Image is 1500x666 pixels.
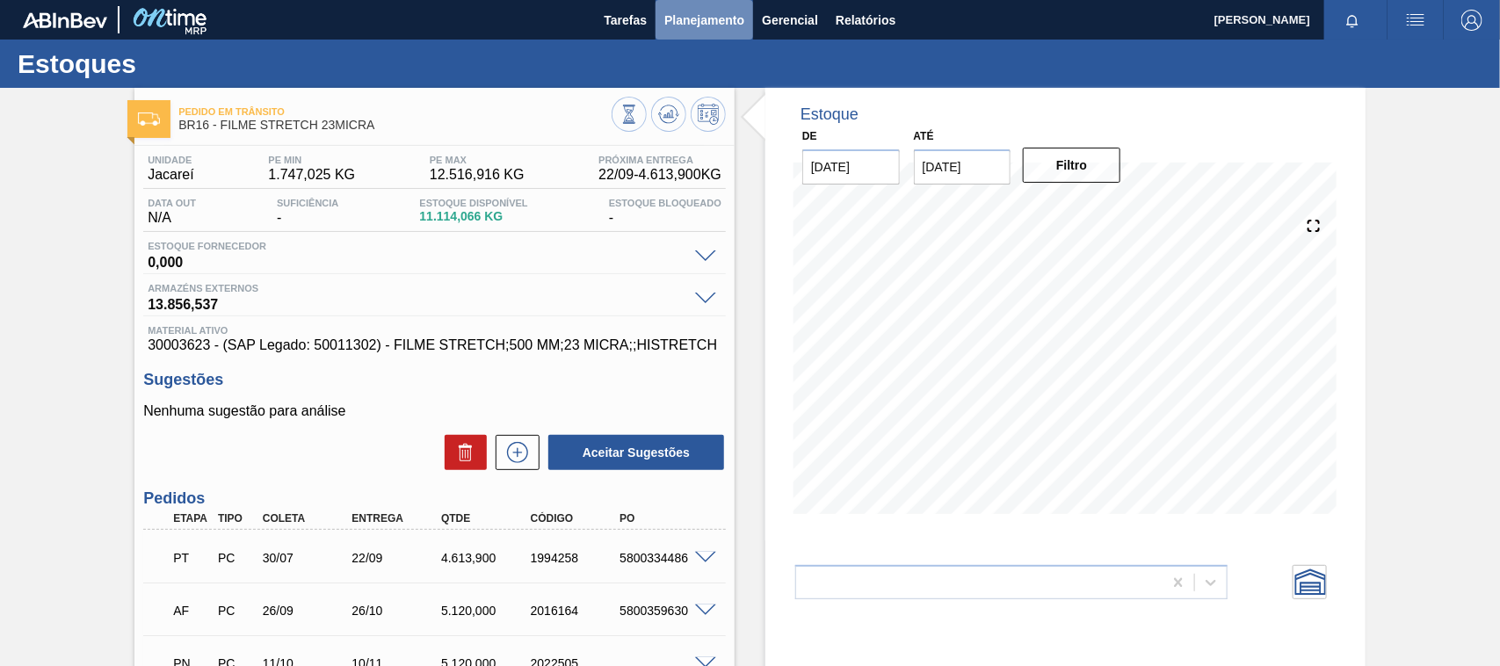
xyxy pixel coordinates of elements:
h3: Pedidos [143,489,726,508]
img: TNhmsLtSVTkK8tSr43FrP2fwEKptu5GPRR3wAAAABJRU5ErkJggg== [23,12,107,28]
div: 5.120,000 [437,604,536,618]
span: Gerencial [762,10,818,31]
button: Atualizar Gráfico [651,97,686,132]
label: Até [914,130,934,142]
div: Pedido de Compra [214,551,259,565]
span: 13.856,537 [148,293,686,311]
h1: Estoques [18,54,330,74]
div: N/A [143,198,200,226]
span: Jacareí [148,167,193,183]
p: AF [173,604,210,618]
div: Código [526,512,626,525]
span: 1.747,025 KG [268,167,355,183]
div: 30/07/2025 [258,551,358,565]
div: 5800334486 [615,551,714,565]
button: Aceitar Sugestões [548,435,724,470]
div: Pedido em Trânsito [169,539,214,577]
span: Planejamento [664,10,744,31]
img: userActions [1405,10,1426,31]
label: De [802,130,817,142]
button: Programar Estoque [691,97,726,132]
div: Qtde [437,512,536,525]
span: Data out [148,198,196,208]
p: PT [173,551,210,565]
span: Estoque Disponível [419,198,527,208]
div: 26/09/2025 [258,604,358,618]
div: Nova sugestão [487,435,540,470]
div: 5800359630 [615,604,714,618]
div: 1994258 [526,551,626,565]
div: Tipo [214,512,259,525]
div: 4.613,900 [437,551,536,565]
span: Tarefas [604,10,647,31]
input: dd/mm/yyyy [914,149,1011,185]
div: 22/09/2025 [347,551,446,565]
div: Estoque [801,105,859,124]
div: - [605,198,726,226]
span: Unidade [148,155,193,165]
span: PE MIN [268,155,355,165]
span: Estoque Fornecedor [148,241,686,251]
div: - [272,198,343,226]
span: Suficiência [277,198,338,208]
span: 0,000 [148,251,686,269]
span: Relatórios [836,10,895,31]
button: Notificações [1324,8,1380,33]
span: PE MAX [430,155,525,165]
div: Excluir Sugestões [436,435,487,470]
span: 11.114,066 KG [419,210,527,223]
div: Etapa [169,512,214,525]
p: Nenhuma sugestão para análise [143,403,726,419]
span: Material ativo [148,325,721,336]
img: Logout [1461,10,1482,31]
input: dd/mm/yyyy [802,149,900,185]
div: Pedido de Compra [214,604,259,618]
div: Aguardando Faturamento [169,591,214,630]
div: 26/10/2025 [347,604,446,618]
button: Filtro [1023,148,1120,183]
span: 12.516,916 KG [430,167,525,183]
div: Entrega [347,512,446,525]
span: Armazéns externos [148,283,686,293]
span: Próxima Entrega [598,155,721,165]
span: 30003623 - (SAP Legado: 50011302) - FILME STRETCH;500 MM;23 MICRA;;HISTRETCH [148,337,721,353]
span: Estoque Bloqueado [609,198,721,208]
span: BR16 - FILME STRETCH 23MICRA [178,119,612,132]
h3: Sugestões [143,371,726,389]
div: PO [615,512,714,525]
div: Aceitar Sugestões [540,433,726,472]
div: Coleta [258,512,358,525]
span: Pedido em Trânsito [178,106,612,117]
div: 2016164 [526,604,626,618]
span: 22/09 - 4.613,900 KG [598,167,721,183]
img: Ícone [138,112,160,126]
button: Visão Geral dos Estoques [612,97,647,132]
